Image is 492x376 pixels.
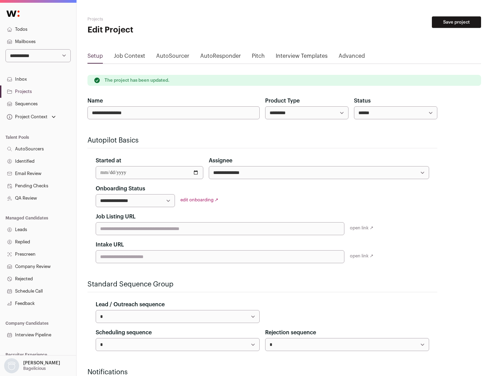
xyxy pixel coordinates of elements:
h2: Standard Sequence Group [87,280,437,289]
img: Wellfound [3,7,23,21]
p: [PERSON_NAME] [23,360,60,366]
label: Intake URL [96,241,124,249]
label: Onboarding Status [96,185,145,193]
h2: Projects [87,16,219,22]
label: Assignee [209,157,232,165]
h2: Autopilot Basics [87,136,437,145]
p: The project has been updated. [105,78,169,83]
button: Open dropdown [5,112,57,122]
label: Scheduling sequence [96,328,152,337]
a: Interview Templates [276,52,328,63]
div: Project Context [5,114,47,120]
h1: Edit Project [87,25,219,36]
label: Status [354,97,371,105]
a: Advanced [339,52,365,63]
a: Pitch [252,52,265,63]
p: Bagelicious [23,366,46,371]
label: Started at [96,157,121,165]
label: Rejection sequence [265,328,316,337]
label: Job Listing URL [96,213,136,221]
a: Setup [87,52,103,63]
label: Product Type [265,97,300,105]
a: edit onboarding ↗ [180,198,218,202]
a: Job Context [114,52,145,63]
a: AutoResponder [200,52,241,63]
a: AutoSourcer [156,52,189,63]
label: Lead / Outreach sequence [96,300,165,309]
label: Name [87,97,103,105]
img: nopic.png [4,358,19,373]
button: Open dropdown [3,358,61,373]
button: Save project [432,16,481,28]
